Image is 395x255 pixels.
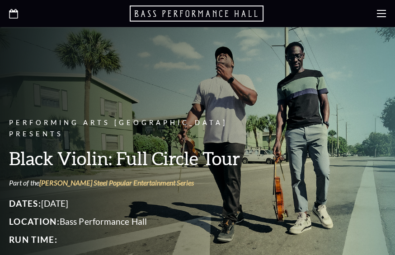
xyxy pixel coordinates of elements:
[9,216,60,227] span: Location:
[9,147,258,170] h3: Black Violin: Full Circle Tour
[9,178,258,188] p: Part of the
[9,198,41,209] span: Dates:
[9,196,258,211] p: [DATE]
[9,234,57,245] span: Run Time:
[9,117,258,140] p: Performing Arts [GEOGRAPHIC_DATA] Presents
[9,214,258,229] p: Bass Performance Hall
[39,178,194,187] a: [PERSON_NAME] Steel Popular Entertainment Series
